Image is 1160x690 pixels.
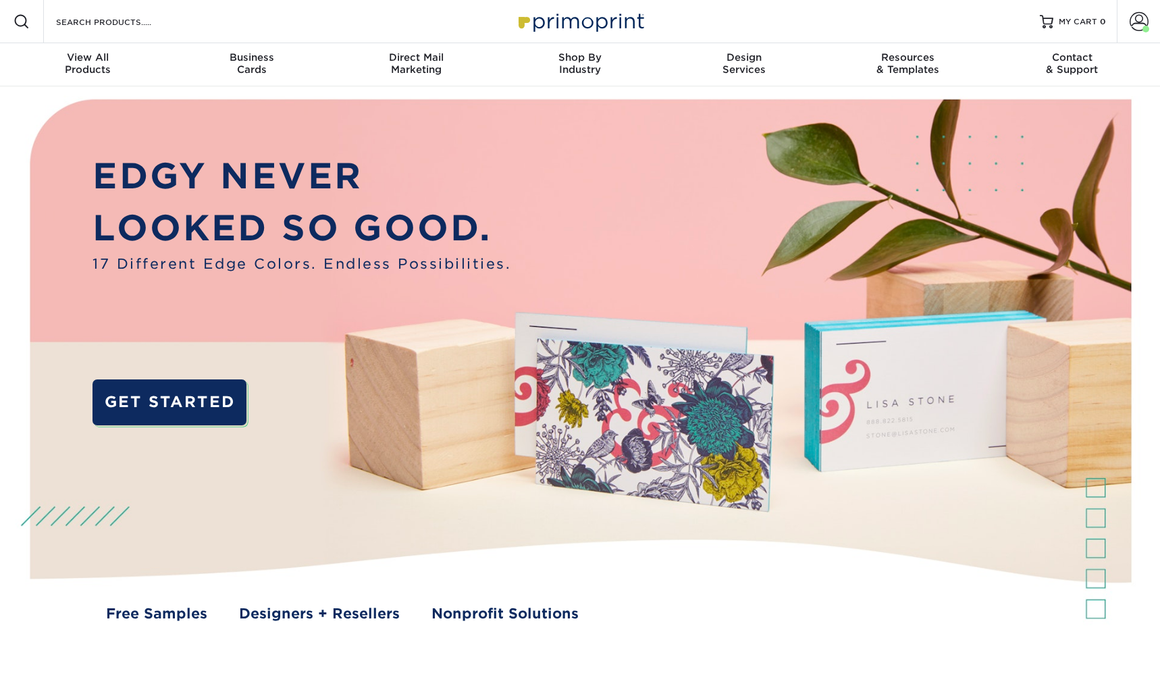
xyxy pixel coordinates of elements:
[826,51,990,63] span: Resources
[1059,16,1097,28] span: MY CART
[170,51,334,76] div: Cards
[334,51,498,63] span: Direct Mail
[512,7,648,36] img: Primoprint
[6,51,170,63] span: View All
[1100,17,1106,26] span: 0
[334,43,498,86] a: Direct MailMarketing
[990,51,1154,63] span: Contact
[662,43,826,86] a: DesignServices
[106,604,207,625] a: Free Samples
[93,379,246,425] a: GET STARTED
[334,51,498,76] div: Marketing
[662,51,826,76] div: Services
[170,51,334,63] span: Business
[431,604,579,625] a: Nonprofit Solutions
[826,43,990,86] a: Resources& Templates
[990,51,1154,76] div: & Support
[170,43,334,86] a: BusinessCards
[6,43,170,86] a: View AllProducts
[93,202,511,254] p: LOOKED SO GOOD.
[55,14,186,30] input: SEARCH PRODUCTS.....
[498,51,662,76] div: Industry
[498,51,662,63] span: Shop By
[826,51,990,76] div: & Templates
[93,150,511,202] p: EDGY NEVER
[6,51,170,76] div: Products
[93,254,511,275] span: 17 Different Edge Colors. Endless Possibilities.
[662,51,826,63] span: Design
[498,43,662,86] a: Shop ByIndustry
[239,604,400,625] a: Designers + Resellers
[990,43,1154,86] a: Contact& Support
